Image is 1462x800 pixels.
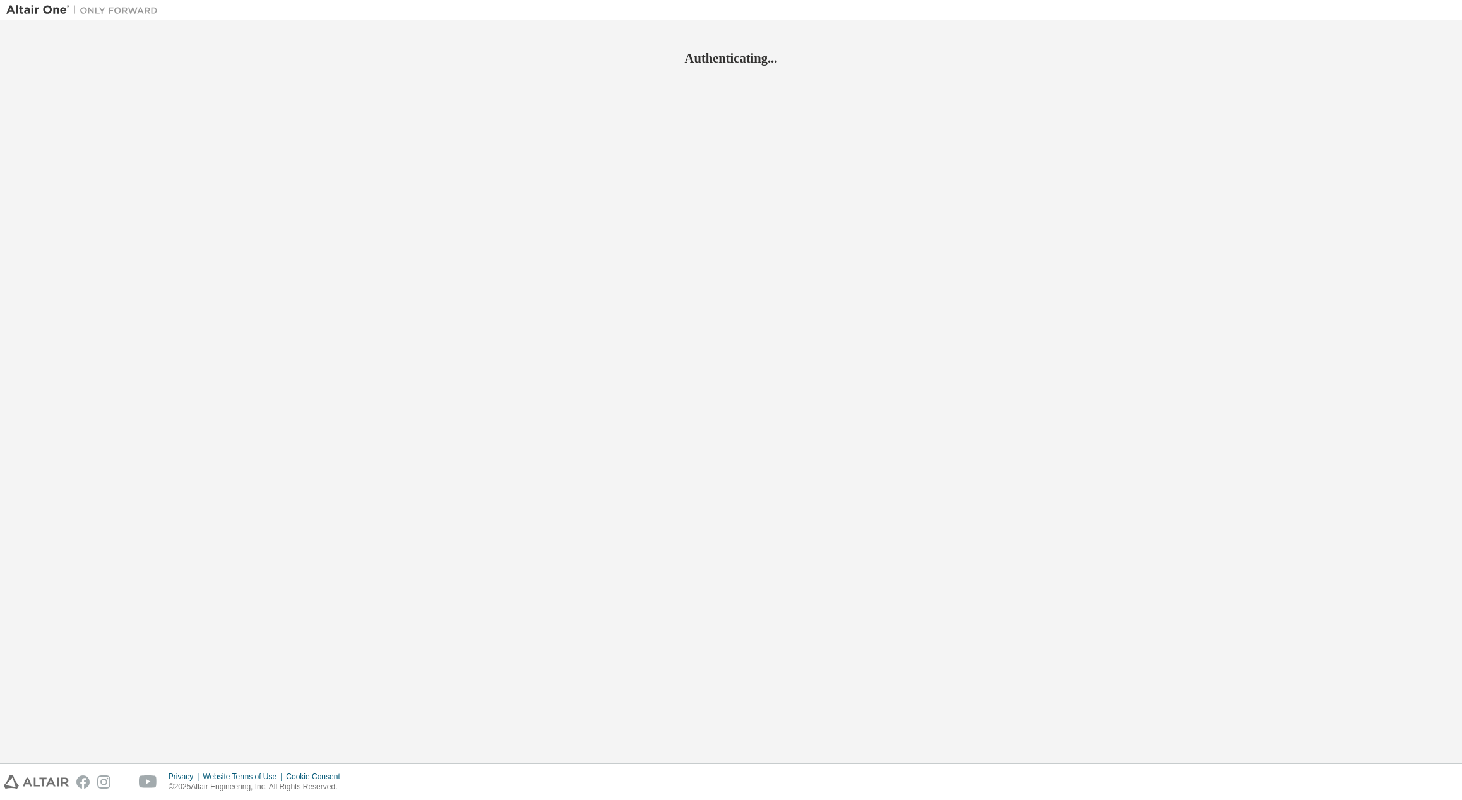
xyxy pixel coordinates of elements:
div: Cookie Consent [286,772,347,782]
img: Altair One [6,4,164,16]
img: facebook.svg [76,775,90,789]
img: instagram.svg [97,775,110,789]
div: Website Terms of Use [203,772,286,782]
p: © 2025 Altair Engineering, Inc. All Rights Reserved. [169,782,348,792]
div: Privacy [169,772,203,782]
img: altair_logo.svg [4,775,69,789]
h2: Authenticating... [6,50,1456,66]
img: youtube.svg [139,775,157,789]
